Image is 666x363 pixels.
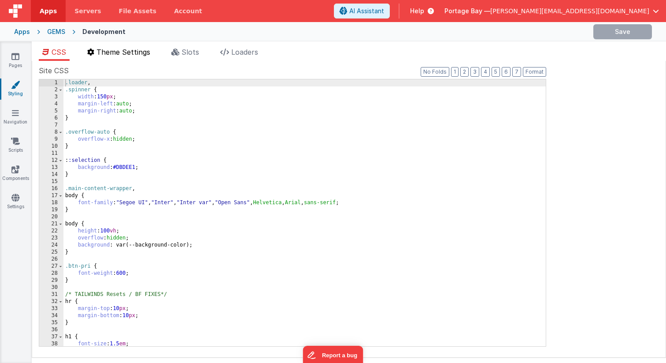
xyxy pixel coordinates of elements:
div: Apps [14,27,30,36]
button: 6 [502,67,511,77]
div: 14 [39,171,63,178]
div: 17 [39,192,63,199]
button: 5 [492,67,500,77]
span: CSS [52,48,66,56]
button: 4 [481,67,490,77]
div: 27 [39,263,63,270]
div: 12 [39,157,63,164]
div: 20 [39,213,63,221]
div: 28 [39,270,63,277]
div: 11 [39,150,63,157]
div: 22 [39,228,63,235]
div: 19 [39,206,63,213]
div: 36 [39,326,63,333]
div: 16 [39,185,63,192]
button: 7 [512,67,521,77]
div: 31 [39,291,63,298]
span: Loaders [231,48,258,56]
div: 25 [39,249,63,256]
div: 26 [39,256,63,263]
span: Apps [40,7,57,15]
div: 1 [39,79,63,86]
span: Help [410,7,424,15]
div: 7 [39,122,63,129]
div: 3 [39,94,63,101]
span: Slots [181,48,199,56]
span: Theme Settings [96,48,150,56]
span: File Assets [119,7,157,15]
div: 13 [39,164,63,171]
button: 1 [451,67,459,77]
div: 32 [39,298,63,305]
div: 33 [39,305,63,312]
div: 21 [39,221,63,228]
span: AI Assistant [349,7,384,15]
div: 9 [39,136,63,143]
div: 24 [39,242,63,249]
div: 18 [39,199,63,206]
span: Site CSS [39,65,69,76]
div: 37 [39,333,63,341]
div: 6 [39,115,63,122]
button: No Folds [421,67,449,77]
div: 35 [39,319,63,326]
div: GEMS [47,27,65,36]
div: 34 [39,312,63,319]
div: 2 [39,86,63,94]
div: 29 [39,277,63,284]
div: 5 [39,108,63,115]
button: AI Assistant [334,4,390,19]
div: 30 [39,284,63,291]
span: Servers [74,7,101,15]
div: 4 [39,101,63,108]
div: 38 [39,341,63,348]
button: Save [593,24,652,39]
button: 2 [460,67,469,77]
button: Portage Bay — [PERSON_NAME][EMAIL_ADDRESS][DOMAIN_NAME] [444,7,659,15]
div: 15 [39,178,63,185]
div: 23 [39,235,63,242]
span: Portage Bay — [444,7,490,15]
button: 3 [470,67,479,77]
div: 8 [39,129,63,136]
span: [PERSON_NAME][EMAIL_ADDRESS][DOMAIN_NAME] [490,7,649,15]
div: 10 [39,143,63,150]
button: Format [523,67,546,77]
div: Development [82,27,126,36]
